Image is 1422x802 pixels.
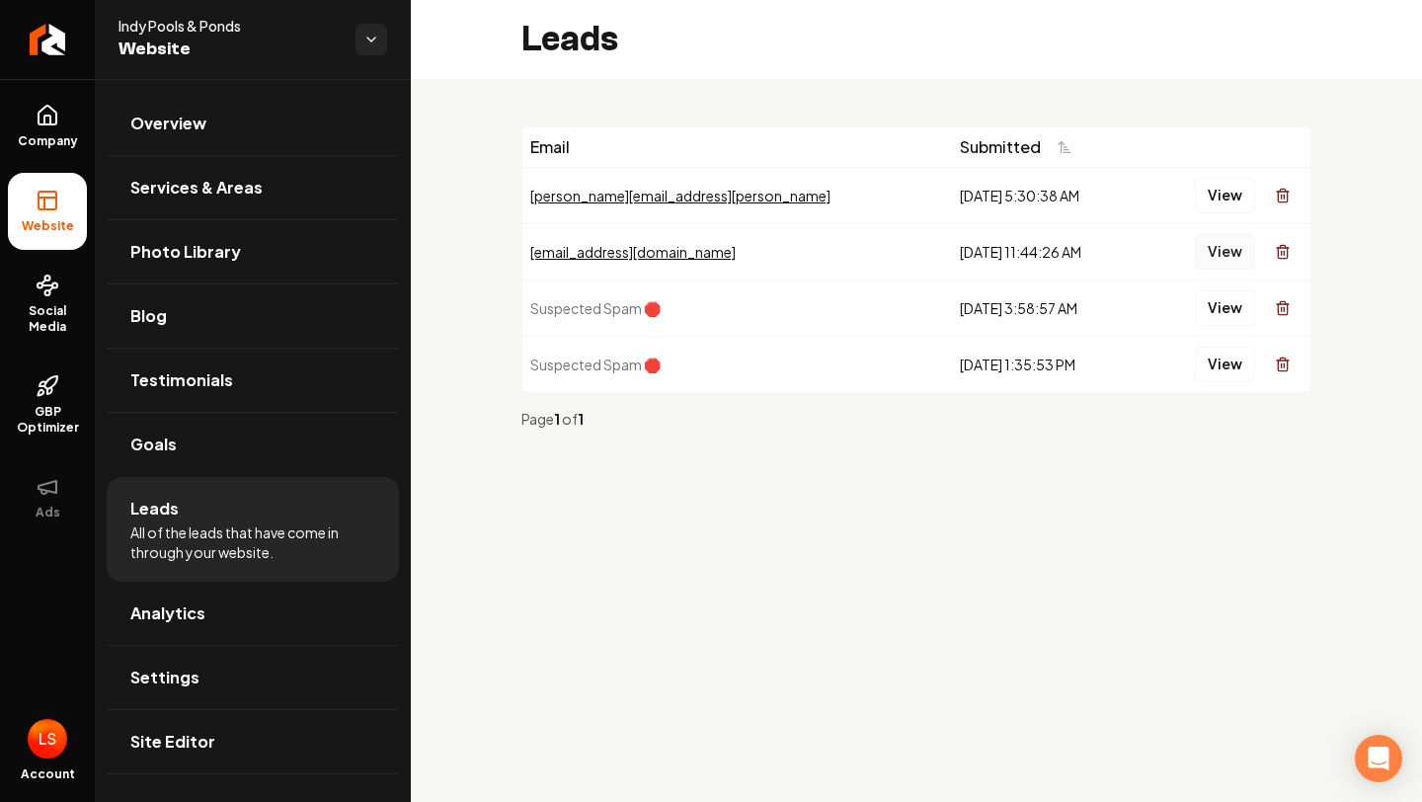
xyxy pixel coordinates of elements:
button: View [1195,178,1255,213]
span: Social Media [8,303,87,335]
a: Goals [107,413,399,476]
span: All of the leads that have come in through your website. [130,522,375,562]
span: Blog [130,304,167,328]
a: Photo Library [107,220,399,283]
a: Blog [107,284,399,348]
a: Analytics [107,582,399,645]
img: Landon Schnippel [28,719,67,759]
div: [DATE] 11:44:26 AM [960,242,1135,262]
span: Services & Areas [130,176,263,200]
button: View [1195,290,1255,326]
span: Website [14,218,82,234]
button: View [1195,234,1255,270]
div: [PERSON_NAME][EMAIL_ADDRESS][PERSON_NAME] [530,186,944,205]
a: Settings [107,646,399,709]
img: Rebolt Logo [30,24,66,55]
span: Photo Library [130,240,241,264]
h2: Leads [521,20,618,59]
span: Ads [28,505,68,521]
div: [DATE] 5:30:38 AM [960,186,1135,205]
span: Website [118,36,340,63]
a: Site Editor [107,710,399,773]
span: Testimonials [130,368,233,392]
div: [EMAIL_ADDRESS][DOMAIN_NAME] [530,242,944,262]
span: Indy Pools & Ponds [118,16,340,36]
a: GBP Optimizer [8,359,87,451]
span: Page [521,410,554,428]
button: Submitted [960,129,1084,165]
button: View [1195,347,1255,382]
span: Settings [130,666,199,689]
span: Suspected Spam 🛑 [530,356,661,373]
a: Company [8,88,87,165]
strong: 1 [554,410,562,428]
span: Company [10,133,86,149]
strong: 1 [578,410,584,428]
div: [DATE] 3:58:57 AM [960,298,1135,318]
a: Services & Areas [107,156,399,219]
div: Email [530,135,944,159]
span: Leads [130,497,179,521]
a: Testimonials [107,349,399,412]
button: Open user button [28,719,67,759]
div: Open Intercom Messenger [1355,735,1402,782]
span: GBP Optimizer [8,404,87,436]
a: Social Media [8,258,87,351]
span: Suspected Spam 🛑 [530,299,661,317]
span: Site Editor [130,730,215,754]
span: Goals [130,433,177,456]
span: Account [21,766,75,782]
span: Submitted [960,135,1041,159]
span: Overview [130,112,206,135]
span: of [562,410,578,428]
span: Analytics [130,601,205,625]
button: Ads [8,459,87,536]
a: Overview [107,92,399,155]
div: [DATE] 1:35:53 PM [960,355,1135,374]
